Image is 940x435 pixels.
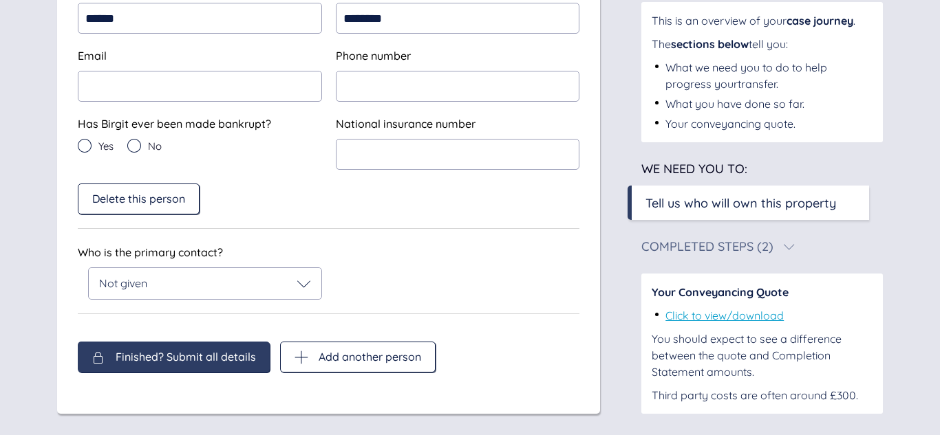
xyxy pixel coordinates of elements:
[641,161,747,177] span: We need you to:
[645,194,836,212] div: Tell us who will own this property
[641,241,773,253] div: Completed Steps (2)
[116,350,256,363] span: Finished? Submit all details
[665,96,804,112] div: What you have done so far.
[671,37,749,51] span: sections below
[652,387,873,403] div: Third party costs are often around £300.
[652,12,873,29] div: This is an overview of your .
[652,285,789,299] span: Your Conveyancing Quote
[665,115,795,132] div: Your conveyancing quote.
[652,331,873,380] div: You should expect to see a difference between the quote and Completion Statement amounts.
[78,245,223,259] span: Who is the primary contact?
[92,192,185,205] span: Delete this person
[78,117,271,131] span: Has Birgit ever been made bankrupt?
[148,141,162,151] span: No
[78,49,107,63] span: Email
[665,309,784,322] a: Click to view/download
[665,59,873,92] div: What we need you to do to help progress your transfer .
[99,276,147,290] span: Not given
[787,14,853,27] span: case journey
[319,350,421,363] span: Add another person
[336,49,411,63] span: Phone number
[336,117,476,131] span: National insurance number
[98,141,114,151] span: Yes
[652,36,873,52] div: The tell you:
